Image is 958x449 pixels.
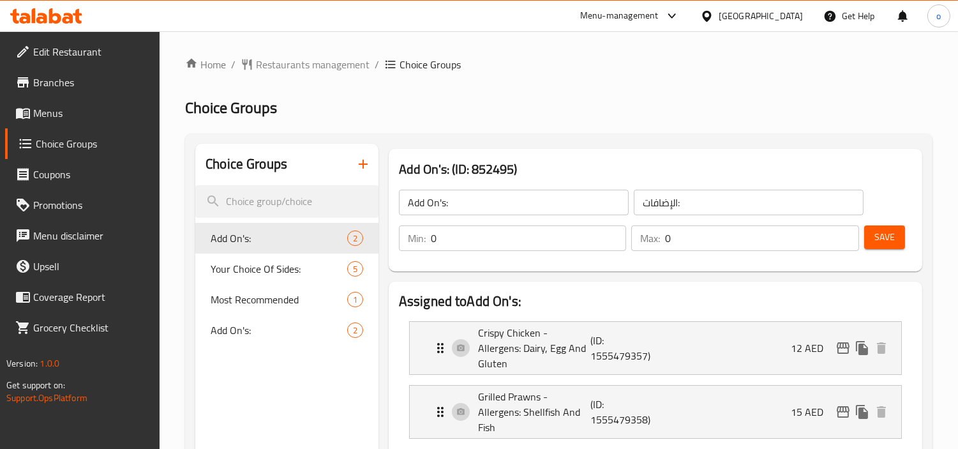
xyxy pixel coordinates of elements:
[211,231,347,246] span: Add On's:
[478,325,590,371] p: Crispy Chicken - Allergens: Dairy, Egg And Gluten
[348,263,363,275] span: 5
[195,284,378,315] div: Most Recommended1
[399,159,912,179] h3: Add On's: (ID: 852495)
[640,231,660,246] p: Max:
[33,320,150,335] span: Grocery Checklist
[375,57,379,72] li: /
[6,377,65,393] span: Get support on:
[5,190,160,220] a: Promotions
[5,312,160,343] a: Grocery Checklist
[410,322,901,374] div: Expand
[791,340,834,356] p: 12 AED
[5,159,160,190] a: Coupons
[872,339,891,358] button: delete
[185,57,226,72] a: Home
[195,315,378,346] div: Add On's:2
[399,380,912,444] li: Expand
[33,197,150,213] span: Promotions
[195,254,378,284] div: Your Choice Of Sides:5
[6,390,87,406] a: Support.OpsPlatform
[399,292,912,311] h2: Assigned to Add On's:
[33,289,150,305] span: Coverage Report
[40,355,59,372] span: 1.0.0
[874,229,895,245] span: Save
[719,9,803,23] div: [GEOGRAPHIC_DATA]
[400,57,461,72] span: Choice Groups
[5,98,160,128] a: Menus
[408,231,426,246] p: Min:
[348,294,363,306] span: 1
[5,128,160,159] a: Choice Groups
[36,136,150,151] span: Choice Groups
[211,323,347,338] span: Add On's:
[33,44,150,59] span: Edit Restaurant
[185,93,277,122] span: Choice Groups
[5,220,160,251] a: Menu disclaimer
[348,324,363,337] span: 2
[211,292,347,307] span: Most Recommended
[5,282,160,312] a: Coverage Report
[347,261,363,277] div: Choices
[590,333,666,363] p: (ID: 1555479357)
[580,8,659,24] div: Menu-management
[33,75,150,90] span: Branches
[256,57,370,72] span: Restaurants management
[6,355,38,372] span: Version:
[853,402,872,422] button: duplicate
[206,155,287,174] h2: Choice Groups
[853,339,872,358] button: duplicate
[348,232,363,245] span: 2
[241,57,370,72] a: Restaurants management
[185,57,932,72] nav: breadcrumb
[231,57,236,72] li: /
[864,225,905,249] button: Save
[5,251,160,282] a: Upsell
[5,67,160,98] a: Branches
[872,402,891,422] button: delete
[347,231,363,246] div: Choices
[936,9,941,23] span: o
[5,36,160,67] a: Edit Restaurant
[410,386,901,438] div: Expand
[347,292,363,307] div: Choices
[195,185,378,218] input: search
[834,339,853,358] button: edit
[33,167,150,182] span: Coupons
[834,402,853,422] button: edit
[211,261,347,277] span: Your Choice Of Sides:
[791,404,834,420] p: 15 AED
[33,105,150,121] span: Menus
[347,323,363,338] div: Choices
[590,397,666,427] p: (ID: 1555479358)
[195,223,378,254] div: Add On's:2
[478,389,590,435] p: Grilled Prawns - Allergens: Shellfish And Fish
[33,259,150,274] span: Upsell
[33,228,150,243] span: Menu disclaimer
[399,316,912,380] li: Expand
